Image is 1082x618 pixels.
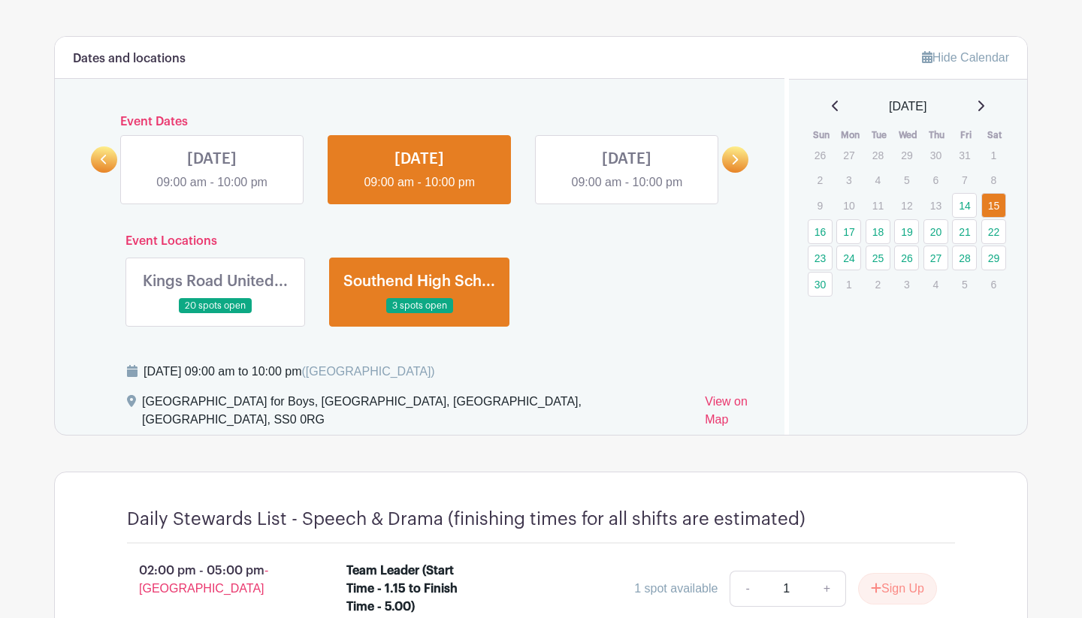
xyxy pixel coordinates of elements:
p: 8 [981,168,1006,191]
a: 22 [981,219,1006,244]
a: 23 [808,246,833,270]
p: 1 [981,143,1006,167]
p: 13 [923,194,948,217]
p: 2 [866,273,890,296]
th: Tue [865,128,894,143]
a: 30 [808,272,833,297]
a: 21 [952,219,977,244]
p: 11 [866,194,890,217]
a: 17 [836,219,861,244]
p: 10 [836,194,861,217]
th: Thu [923,128,952,143]
h4: Daily Stewards List - Speech & Drama (finishing times for all shifts are estimated) [127,508,805,530]
p: 7 [952,168,977,191]
a: 27 [923,246,948,270]
p: 2 [808,168,833,191]
span: - [GEOGRAPHIC_DATA] [139,564,268,595]
a: 18 [866,219,890,244]
a: Hide Calendar [922,51,1009,64]
span: ([GEOGRAPHIC_DATA]) [301,365,434,378]
p: 30 [923,143,948,167]
p: 26 [808,143,833,167]
a: + [808,571,846,607]
a: 15 [981,193,1006,218]
p: 28 [866,143,890,167]
p: 02:00 pm - 05:00 pm [103,556,322,604]
h6: Event Locations [113,234,726,249]
a: - [730,571,764,607]
button: Sign Up [858,573,937,604]
p: 1 [836,273,861,296]
p: 6 [981,273,1006,296]
a: 25 [866,246,890,270]
a: 28 [952,246,977,270]
th: Sun [807,128,836,143]
div: Team Leader (Start Time - 1.15 to Finish Time - 5.00) [346,562,476,616]
div: [GEOGRAPHIC_DATA] for Boys, [GEOGRAPHIC_DATA], [GEOGRAPHIC_DATA], [GEOGRAPHIC_DATA], SS0 0RG [142,393,693,435]
p: 3 [894,273,919,296]
p: 27 [836,143,861,167]
a: 26 [894,246,919,270]
a: 16 [808,219,833,244]
th: Wed [893,128,923,143]
th: Mon [836,128,865,143]
p: 3 [836,168,861,191]
div: 1 spot available [634,580,718,598]
p: 31 [952,143,977,167]
a: 29 [981,246,1006,270]
p: 6 [923,168,948,191]
th: Fri [951,128,981,143]
h6: Event Dates [117,115,722,129]
a: 24 [836,246,861,270]
p: 29 [894,143,919,167]
div: [DATE] 09:00 am to 10:00 pm [144,363,435,381]
h6: Dates and locations [73,52,186,66]
p: 9 [808,194,833,217]
a: 19 [894,219,919,244]
a: 14 [952,193,977,218]
p: 4 [923,273,948,296]
p: 12 [894,194,919,217]
span: [DATE] [889,98,926,116]
a: View on Map [705,393,766,435]
p: 4 [866,168,890,191]
p: 5 [894,168,919,191]
p: 5 [952,273,977,296]
th: Sat [981,128,1010,143]
a: 20 [923,219,948,244]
